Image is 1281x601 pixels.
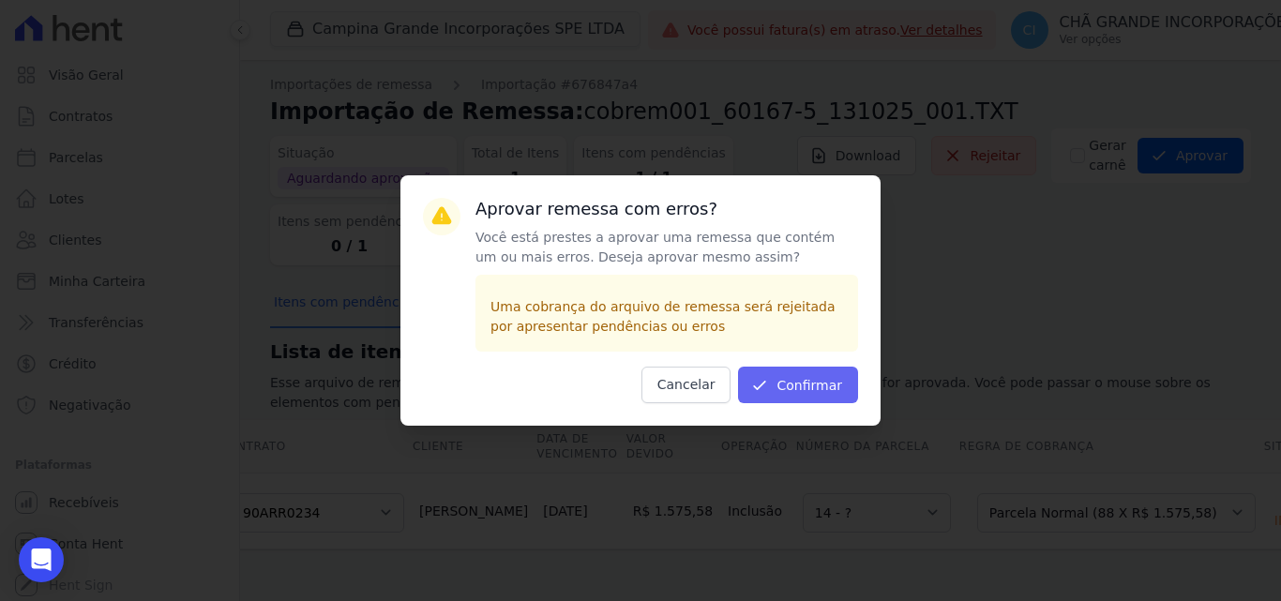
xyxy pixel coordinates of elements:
[475,198,858,220] h3: Aprovar remessa com erros?
[641,367,731,403] button: Cancelar
[19,537,64,582] div: Open Intercom Messenger
[490,297,843,337] p: Uma cobrança do arquivo de remessa será rejeitada por apresentar pendências ou erros
[738,367,858,403] button: Confirmar
[475,228,858,267] p: Você está prestes a aprovar uma remessa que contém um ou mais erros. Deseja aprovar mesmo assim?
